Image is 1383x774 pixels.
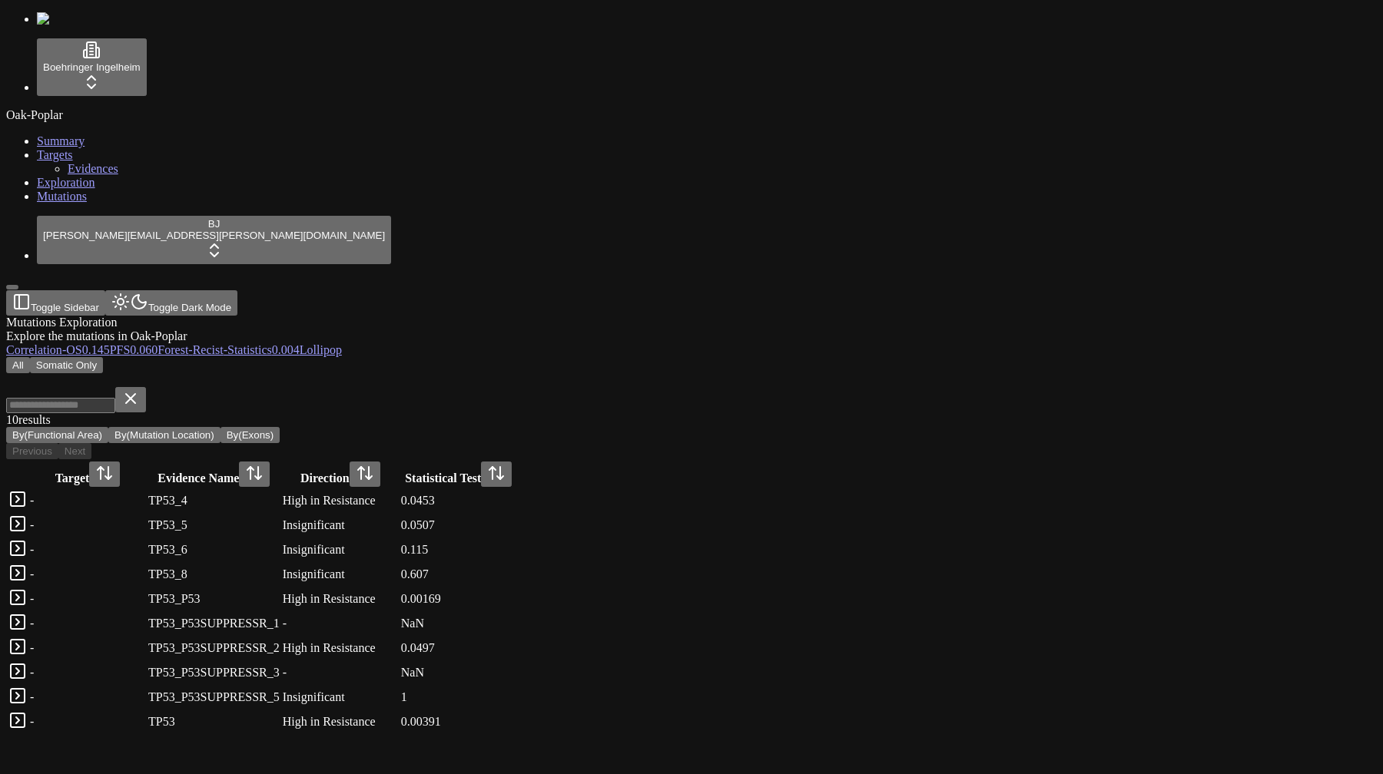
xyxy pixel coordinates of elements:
div: Target [30,461,145,487]
a: Correlation- [6,343,66,356]
div: Mutations Exploration [6,316,1229,329]
span: - [62,343,66,356]
span: Forest [158,343,188,356]
span: High in Resistance [283,592,376,605]
div: - [283,666,398,680]
a: Forest- [158,343,192,356]
div: - [30,567,145,581]
a: Mutations [37,190,87,203]
span: Toggle Dark Mode [148,302,231,313]
button: Previous [6,443,58,459]
button: Toggle Sidebar [6,290,105,316]
div: TP53_8 [148,567,280,581]
span: Toggle Sidebar [31,302,99,313]
button: By(Exons) [221,427,280,443]
a: Exploration [37,176,95,189]
div: 0.0497 [401,641,516,655]
div: 1 [401,690,516,704]
span: High in Resistance [283,641,376,654]
div: - [283,617,398,630]
div: - [30,641,145,655]
div: - [30,690,145,704]
div: 0.0507 [401,518,516,532]
span: BJ [208,218,221,230]
div: TP53_P53SUPPRESSR_1 [148,617,280,630]
div: TP53_P53SUPPRESSR_5 [148,690,280,704]
span: 0.144620105677524 [82,343,110,356]
span: Statistics [227,343,272,356]
div: NaN [401,617,516,630]
div: TP53_4 [148,494,280,508]
div: 0.607 [401,567,516,581]
div: - [30,592,145,606]
div: NaN [401,666,516,680]
div: TP53_P53 [148,592,280,606]
button: By(Functional Area) [6,427,108,443]
span: High in Resistance [283,494,376,507]
span: [PERSON_NAME] [43,230,128,241]
div: 0.0453 [401,494,516,508]
a: Lollipop [300,343,342,356]
a: Statistics0.004 [227,343,300,356]
span: 0.00391 [272,343,300,356]
div: TP53_5 [148,518,280,532]
img: Numenos [37,12,96,26]
div: - [30,715,145,729]
div: - [30,494,145,508]
a: Recist- [193,343,227,356]
div: TP53_P53SUPPRESSR_3 [148,666,280,680]
a: Somatic Only [30,358,103,371]
span: Insignificant [283,543,345,556]
span: Insignificant [283,518,345,531]
button: Toggle Sidebar [6,285,18,289]
span: OS [66,343,81,356]
a: Summary [37,134,85,147]
a: Evidences [68,162,118,175]
span: 0.0595451526521349 [130,343,158,356]
a: Targets [37,148,73,161]
div: 0.00169 [401,592,516,606]
div: - [30,666,145,680]
span: Recist [193,343,224,356]
div: Statistical Test [401,461,516,487]
button: Boehringer Ingelheim [37,38,147,96]
div: 0.115 [401,543,516,557]
span: [EMAIL_ADDRESS][PERSON_NAME][DOMAIN_NAME] [128,230,386,241]
span: NaN [188,343,192,356]
button: Toggle Dark Mode [105,290,237,316]
a: OS0.145 [66,343,109,356]
a: All [6,358,30,371]
div: Explore the mutations in Oak-Poplar [6,329,1229,343]
div: - [30,617,145,630]
span: PFS [110,343,131,356]
span: Insignificant [283,567,345,580]
button: Somatic Only [30,357,103,373]
span: Insignificant [283,690,345,703]
button: Next [58,443,91,459]
span: Correlation [6,343,62,356]
div: TP53 [148,715,280,729]
div: TP53_P53SUPPRESSR_2 [148,641,280,655]
div: Direction [283,461,398,487]
a: PFS0.060 [110,343,158,356]
div: Evidence Name [148,461,280,487]
span: Boehringer Ingelheim [43,61,141,73]
span: 10 result s [6,413,51,426]
button: All [6,357,30,373]
span: NaN [224,343,227,356]
button: By(Mutation Location) [108,427,221,443]
div: - [30,518,145,532]
span: High in Resistance [283,715,376,728]
div: Oak-Poplar [6,108,1377,122]
button: BJ[PERSON_NAME][EMAIL_ADDRESS][PERSON_NAME][DOMAIN_NAME] [37,216,391,264]
div: - [30,543,145,557]
div: 0.00391 [401,715,516,729]
div: TP53_6 [148,543,280,557]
